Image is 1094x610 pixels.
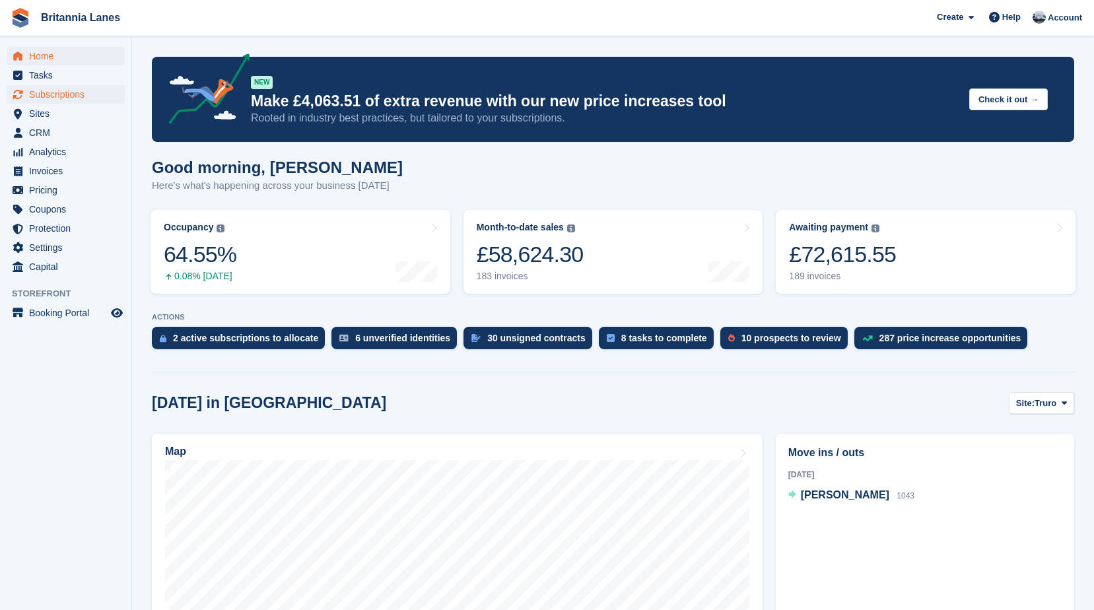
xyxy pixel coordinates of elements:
img: task-75834270c22a3079a89374b754ae025e5fb1db73e45f91037f5363f120a921f8.svg [607,334,615,342]
h2: Move ins / outs [788,445,1062,461]
a: menu [7,257,125,276]
img: verify_identity-adf6edd0f0f0b5bbfe63781bf79b02c33cf7c696d77639b501bdc392416b5a36.svg [339,334,349,342]
div: £72,615.55 [789,241,896,268]
a: menu [7,238,125,257]
p: Here's what's happening across your business [DATE] [152,178,403,193]
button: Site: Truro [1009,392,1074,414]
a: Month-to-date sales £58,624.30 183 invoices [463,210,763,294]
img: stora-icon-8386f47178a22dfd0bd8f6a31ec36ba5ce8667c1dd55bd0f319d3a0aa187defe.svg [11,8,30,28]
span: Coupons [29,200,108,219]
a: menu [7,143,125,161]
img: icon-info-grey-7440780725fd019a000dd9b08b2336e03edf1995a4989e88bcd33f0948082b44.svg [872,224,879,232]
div: Month-to-date sales [477,222,564,233]
span: Settings [29,238,108,257]
a: Occupancy 64.55% 0.08% [DATE] [151,210,450,294]
a: menu [7,181,125,199]
a: Preview store [109,305,125,321]
a: menu [7,162,125,180]
div: 287 price increase opportunities [879,333,1021,343]
span: Booking Portal [29,304,108,322]
img: active_subscription_to_allocate_icon-d502201f5373d7db506a760aba3b589e785aa758c864c3986d89f69b8ff3... [160,334,166,343]
img: John Millership [1033,11,1046,24]
div: 8 tasks to complete [621,333,707,343]
span: Capital [29,257,108,276]
a: 10 prospects to review [720,327,854,356]
div: 183 invoices [477,271,584,282]
a: 287 price increase opportunities [854,327,1035,356]
a: menu [7,47,125,65]
div: 10 prospects to review [741,333,841,343]
span: Storefront [12,287,131,300]
div: 64.55% [164,241,236,268]
span: [PERSON_NAME] [801,489,889,500]
a: 8 tasks to complete [599,327,720,356]
span: Site: [1016,397,1035,410]
p: Rooted in industry best practices, but tailored to your subscriptions. [251,111,959,125]
div: [DATE] [788,469,1062,481]
a: menu [7,85,125,104]
span: Analytics [29,143,108,161]
span: Invoices [29,162,108,180]
span: Create [937,11,963,24]
div: 30 unsigned contracts [487,333,586,343]
a: menu [7,104,125,123]
img: icon-info-grey-7440780725fd019a000dd9b08b2336e03edf1995a4989e88bcd33f0948082b44.svg [217,224,224,232]
a: menu [7,123,125,142]
span: Home [29,47,108,65]
a: 30 unsigned contracts [463,327,599,356]
p: ACTIONS [152,313,1074,322]
span: Tasks [29,66,108,85]
img: price-adjustments-announcement-icon-8257ccfd72463d97f412b2fc003d46551f7dbcb40ab6d574587a9cd5c0d94... [158,53,250,129]
h2: [DATE] in [GEOGRAPHIC_DATA] [152,394,386,412]
div: Awaiting payment [789,222,868,233]
a: [PERSON_NAME] 1043 [788,487,914,504]
div: £58,624.30 [477,241,584,268]
span: Account [1048,11,1082,24]
p: Make £4,063.51 of extra revenue with our new price increases tool [251,92,959,111]
a: 2 active subscriptions to allocate [152,327,331,356]
span: Pricing [29,181,108,199]
span: Sites [29,104,108,123]
span: CRM [29,123,108,142]
div: 2 active subscriptions to allocate [173,333,318,343]
span: Subscriptions [29,85,108,104]
div: 189 invoices [789,271,896,282]
img: icon-info-grey-7440780725fd019a000dd9b08b2336e03edf1995a4989e88bcd33f0948082b44.svg [567,224,575,232]
div: Occupancy [164,222,213,233]
img: prospect-51fa495bee0391a8d652442698ab0144808aea92771e9ea1ae160a38d050c398.svg [728,334,735,342]
h1: Good morning, [PERSON_NAME] [152,158,403,176]
a: menu [7,200,125,219]
div: 6 unverified identities [355,333,450,343]
div: NEW [251,76,273,89]
a: Britannia Lanes [36,7,125,28]
a: menu [7,304,125,322]
button: Check it out → [969,88,1048,110]
div: 0.08% [DATE] [164,271,236,282]
img: price_increase_opportunities-93ffe204e8149a01c8c9dc8f82e8f89637d9d84a8eef4429ea346261dce0b2c0.svg [862,335,873,341]
img: contract_signature_icon-13c848040528278c33f63329250d36e43548de30e8caae1d1a13099fd9432cc5.svg [471,334,481,342]
a: menu [7,219,125,238]
span: Help [1002,11,1021,24]
a: 6 unverified identities [331,327,463,356]
a: menu [7,66,125,85]
span: Protection [29,219,108,238]
span: Truro [1035,397,1056,410]
h2: Map [165,446,186,457]
a: Awaiting payment £72,615.55 189 invoices [776,210,1076,294]
span: 1043 [897,491,914,500]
